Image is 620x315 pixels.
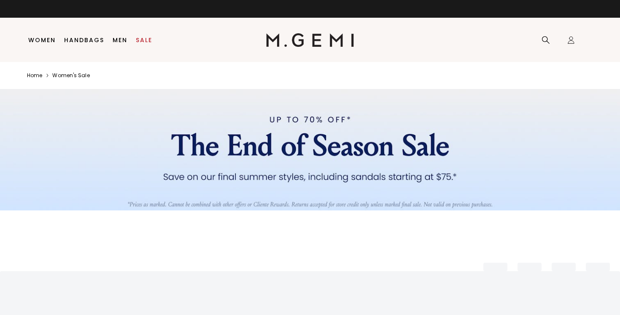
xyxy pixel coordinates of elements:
[27,72,42,79] a: Home
[136,37,152,43] a: Sale
[28,37,56,43] a: Women
[113,37,127,43] a: Men
[266,33,354,47] img: M.Gemi
[64,37,104,43] a: Handbags
[52,72,89,79] a: Women's sale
